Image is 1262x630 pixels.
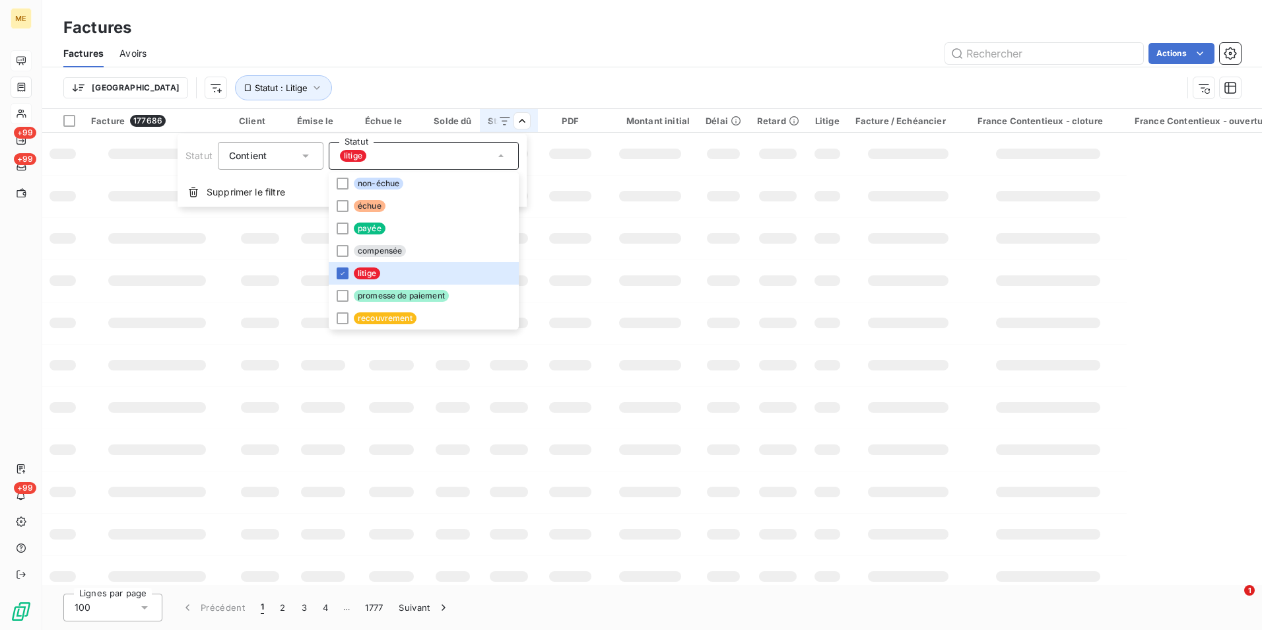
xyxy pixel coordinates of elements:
span: échue [354,200,385,212]
iframe: Intercom live chat [1217,585,1249,617]
span: compensée [354,245,406,257]
span: promesse de paiement [354,290,449,302]
span: recouvrement [354,312,416,324]
span: litige [354,267,380,279]
span: Statut [185,150,213,161]
span: Contient [229,150,267,161]
span: Supprimer le filtre [207,186,285,199]
span: litige [340,150,366,162]
span: 1 [1244,585,1255,596]
span: payée [354,223,385,234]
span: non-échue [354,178,403,190]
